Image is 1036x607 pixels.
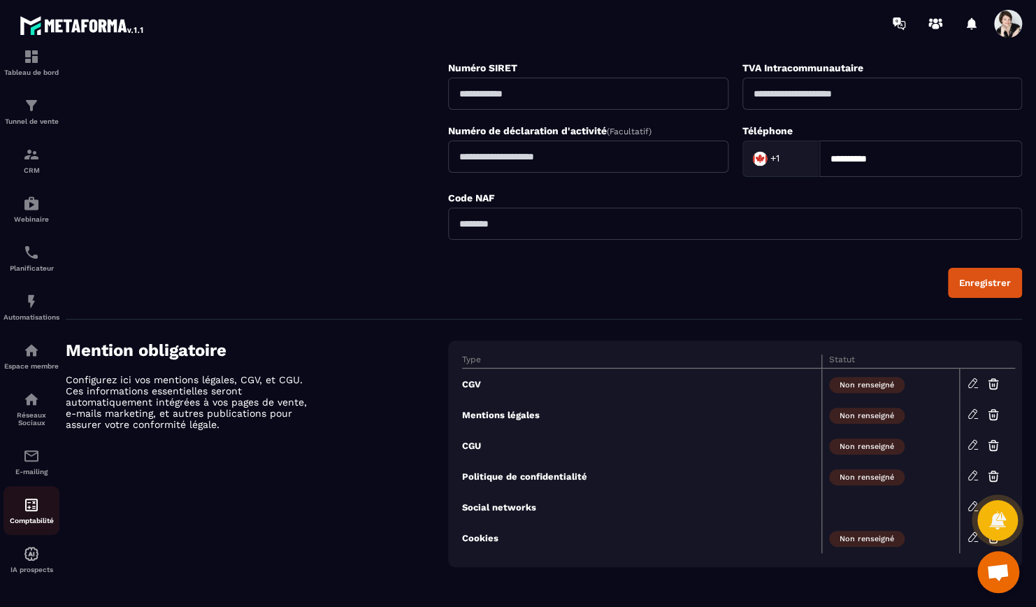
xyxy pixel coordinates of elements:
a: formationformationTableau de bord [3,38,59,87]
th: Statut [821,355,960,369]
a: automationsautomationsWebinaire [3,185,59,234]
label: Code NAF [448,192,495,203]
a: social-networksocial-networkRéseaux Sociaux [3,380,59,437]
p: Comptabilité [3,517,59,524]
p: Réseaux Sociaux [3,411,59,427]
div: Search for option [742,141,819,177]
span: (Facultatif) [607,127,652,136]
span: Non renseigné [829,377,905,393]
img: automations [23,545,40,562]
td: Mentions légales [462,399,821,430]
p: Planificateur [3,264,59,272]
label: Numéro SIRET [448,62,517,73]
p: Webinaire [3,215,59,223]
span: Non renseigné [829,469,905,485]
span: Non renseigné [829,531,905,547]
img: automations [23,195,40,212]
span: Non renseigné [829,408,905,424]
p: CRM [3,166,59,174]
img: formation [23,146,40,163]
th: Type [462,355,821,369]
button: Enregistrer [948,268,1022,298]
input: Search for option [783,148,805,169]
td: Politique de confidentialité [462,461,821,492]
img: automations [23,342,40,359]
p: IA prospects [3,566,59,573]
div: Enregistrer [959,278,1011,288]
a: formationformationTunnel de vente [3,87,59,136]
img: Country Flag [746,145,774,173]
span: Non renseigné [829,438,905,455]
a: emailemailE-mailing [3,437,59,486]
p: Tunnel de vente [3,117,59,125]
label: Numéro de déclaration d'activité [448,125,652,136]
p: E-mailing [3,468,59,476]
label: Téléphone [742,125,793,136]
img: formation [23,97,40,114]
img: accountant [23,497,40,513]
img: scheduler [23,244,40,261]
p: Automatisations [3,313,59,321]
a: formationformationCRM [3,136,59,185]
label: TVA Intracommunautaire [742,62,863,73]
a: automationsautomationsAutomatisations [3,283,59,331]
td: CGV [462,369,821,400]
td: Cookies [462,522,821,553]
p: Espace membre [3,362,59,370]
a: accountantaccountantComptabilité [3,486,59,535]
a: Ouvrir le chat [977,551,1019,593]
a: automationsautomationsEspace membre [3,331,59,380]
td: Social networks [462,492,821,522]
p: Tableau de bord [3,69,59,76]
img: automations [23,293,40,310]
td: CGU [462,430,821,461]
img: formation [23,48,40,65]
a: schedulerschedulerPlanificateur [3,234,59,283]
h4: Mention obligatoire [66,341,448,360]
img: logo [20,13,145,38]
p: Configurez ici vos mentions légales, CGV, et CGU. Ces informations essentielles seront automatiqu... [66,374,310,430]
span: +1 [770,152,779,166]
img: email [23,448,40,464]
img: social-network [23,391,40,408]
